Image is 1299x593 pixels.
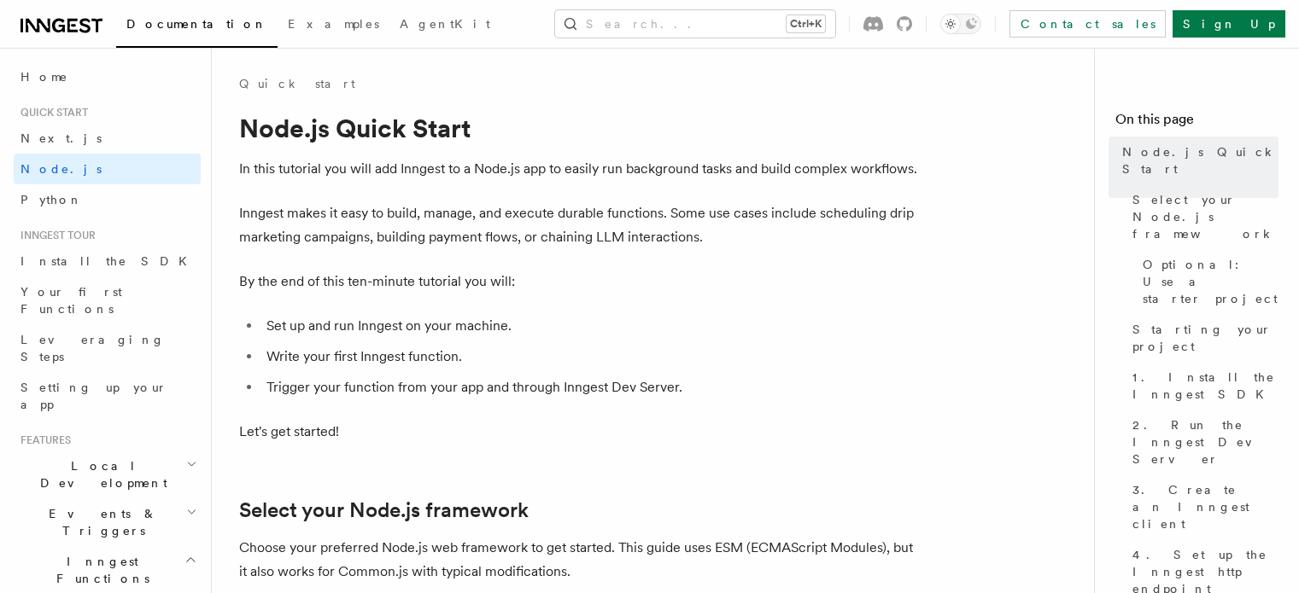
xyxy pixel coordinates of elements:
[116,5,278,48] a: Documentation
[288,17,379,31] span: Examples
[1122,143,1279,177] span: Node.js Quick Start
[261,314,922,338] li: Set up and run Inngest on your machine.
[14,229,96,242] span: Inngest tour
[20,68,68,85] span: Home
[14,505,186,539] span: Events & Triggers
[1132,481,1279,532] span: 3. Create an Inngest client
[940,14,981,34] button: Toggle dark mode
[261,345,922,369] li: Write your first Inngest function.
[14,246,201,276] a: Install the SDK
[787,15,825,32] kbd: Ctrl+K
[20,131,102,145] span: Next.js
[14,324,201,372] a: Leveraging Steps
[261,375,922,399] li: Trigger your function from your app and through Inngest Dev Server.
[14,154,201,184] a: Node.js
[1126,362,1279,410] a: 1. Install the Inngest SDK
[400,17,490,31] span: AgentKit
[1132,321,1279,355] span: Starting your project
[1126,184,1279,249] a: Select your Node.js framework
[14,61,201,92] a: Home
[20,333,165,363] span: Leveraging Steps
[389,5,500,46] a: AgentKit
[14,457,186,491] span: Local Development
[1126,314,1279,362] a: Starting your project
[14,184,201,215] a: Python
[239,498,529,522] a: Select your Node.js framework
[20,254,197,268] span: Install the SDK
[20,162,102,176] span: Node.js
[1126,474,1279,539] a: 3. Create an Inngest client
[14,553,184,587] span: Inngest Functions
[1173,10,1285,38] a: Sign Up
[14,123,201,154] a: Next.js
[20,193,83,206] span: Python
[126,17,267,31] span: Documentation
[14,106,88,119] span: Quick start
[239,75,355,92] a: Quick start
[239,113,922,143] h1: Node.js Quick Start
[20,285,122,316] span: Your first Functions
[14,498,201,546] button: Events & Triggers
[1115,109,1279,137] h4: On this page
[239,157,922,181] p: In this tutorial you will add Inngest to a Node.js app to easily run background tasks and build c...
[20,381,167,411] span: Setting up your app
[1115,137,1279,184] a: Node.js Quick Start
[239,270,922,294] p: By the end of this ten-minute tutorial you will:
[1143,256,1279,307] span: Optional: Use a starter project
[1132,369,1279,403] span: 1. Install the Inngest SDK
[239,536,922,584] p: Choose your preferred Node.js web framework to get started. This guide uses ESM (ECMAScript Modul...
[14,276,201,324] a: Your first Functions
[14,451,201,498] button: Local Development
[1132,416,1279,468] span: 2. Run the Inngest Dev Server
[1136,249,1279,314] a: Optional: Use a starter project
[14,372,201,420] a: Setting up your app
[1126,410,1279,474] a: 2. Run the Inngest Dev Server
[278,5,389,46] a: Examples
[14,433,71,447] span: Features
[1132,191,1279,242] span: Select your Node.js framework
[1009,10,1166,38] a: Contact sales
[239,420,922,444] p: Let's get started!
[555,10,835,38] button: Search...Ctrl+K
[239,201,922,249] p: Inngest makes it easy to build, manage, and execute durable functions. Some use cases include sch...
